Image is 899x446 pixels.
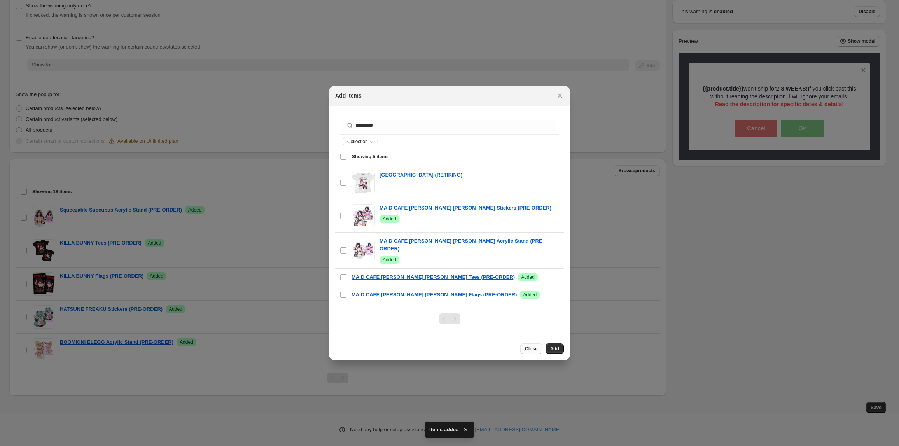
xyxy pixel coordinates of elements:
span: Showing 5 items [352,154,389,160]
button: Add [546,343,564,354]
h2: Add items [335,92,362,100]
span: Added [383,257,396,263]
span: Added [383,216,396,222]
button: Close [554,90,565,101]
a: MAID CAFE [PERSON_NAME] [PERSON_NAME] Flags (PRE-ORDER) [352,291,517,299]
a: MAID CAFE [PERSON_NAME] [PERSON_NAME] Tees (PRE-ORDER) [352,273,515,281]
img: MAID CAFE ELLEN JOE Stickers (PRE-ORDER) [352,204,375,227]
span: Items added [429,426,459,434]
span: Collection [347,138,368,145]
img: Lewd Complex Maid Café (RETIRING) [352,171,375,194]
span: Added [523,292,537,298]
span: Added [521,274,535,280]
span: Close [525,346,538,352]
a: MAID CAFE [PERSON_NAME] [PERSON_NAME] Acrylic Stand (PRE-ORDER) [380,237,559,253]
a: [GEOGRAPHIC_DATA] (RETIRING) [380,171,462,179]
button: Close [520,343,542,354]
a: MAID CAFE [PERSON_NAME] [PERSON_NAME] Stickers (PRE-ORDER) [380,204,551,212]
button: Collection [343,137,377,146]
img: MAID CAFE ELLEN JOE Acrylic Stand (PRE-ORDER) [352,239,375,262]
span: Add [550,346,559,352]
nav: Pagination [439,313,460,324]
